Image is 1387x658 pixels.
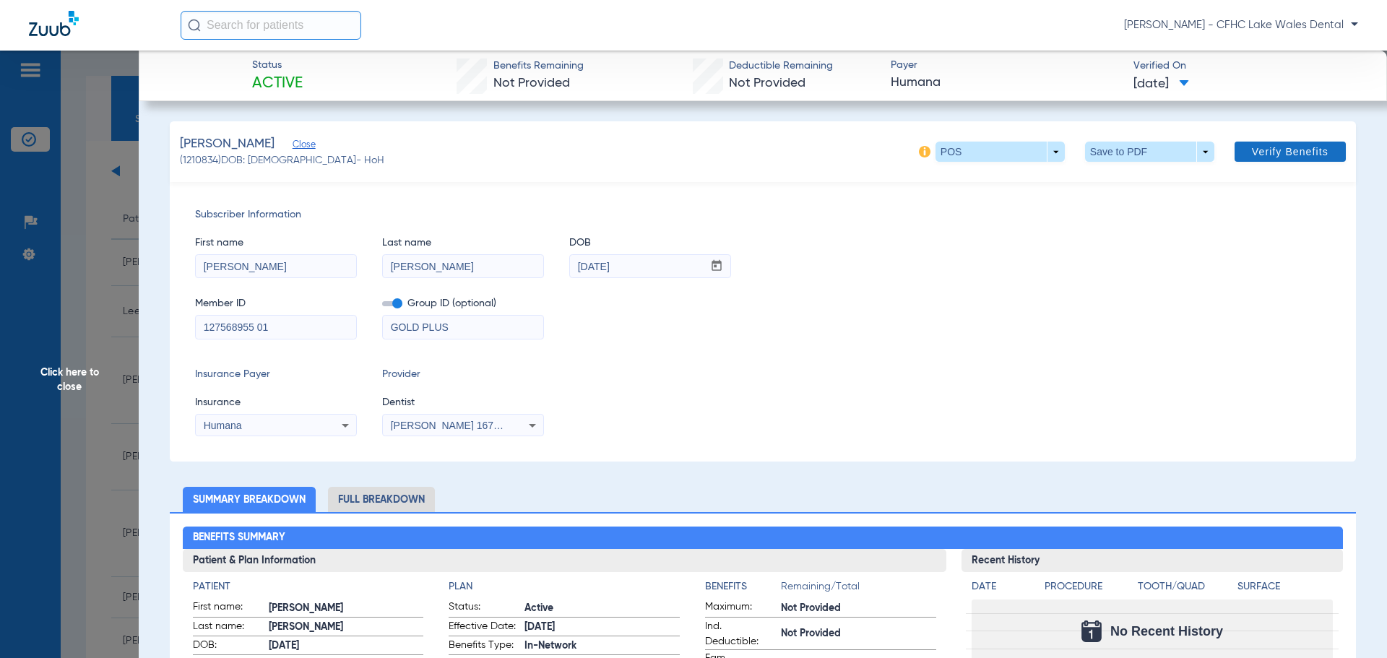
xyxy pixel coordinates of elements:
span: Not Provided [781,626,936,641]
span: Dentist [382,395,544,410]
iframe: Chat Widget [1315,589,1387,658]
span: Last name [382,235,544,251]
span: Effective Date: [449,619,519,636]
button: Verify Benefits [1235,142,1346,162]
span: First name: [193,599,264,617]
span: [PERSON_NAME] 1679774426 [391,420,533,431]
h4: Tooth/Quad [1138,579,1233,594]
span: Ind. Deductible: [705,619,776,649]
h3: Patient & Plan Information [183,549,946,572]
span: Status [252,58,303,73]
span: Active [252,74,303,94]
span: [PERSON_NAME] - CFHC Lake Wales Dental [1124,18,1358,33]
li: Summary Breakdown [183,487,316,512]
h2: Benefits Summary [183,527,1344,550]
img: Search Icon [188,19,201,32]
span: First name [195,235,357,251]
span: Not Provided [493,77,570,90]
span: Insurance [195,395,357,410]
span: Status: [449,599,519,617]
span: Maximum: [705,599,776,617]
span: Last name: [193,619,264,636]
app-breakdown-title: Date [972,579,1032,599]
button: Open calendar [703,255,731,278]
span: [PERSON_NAME] [180,135,275,153]
span: Remaining/Total [781,579,936,599]
span: DOB: [193,638,264,655]
span: Not Provided [781,601,936,616]
span: [PERSON_NAME] [269,620,424,635]
button: POS [936,142,1065,162]
app-breakdown-title: Benefits [705,579,781,599]
span: Not Provided [729,77,805,90]
span: [DATE] [1133,75,1189,93]
span: Verified On [1133,59,1364,74]
h4: Patient [193,579,424,594]
li: Full Breakdown [328,487,435,512]
span: (1210834) DOB: [DEMOGRAPHIC_DATA] - HoH [180,153,384,168]
span: Benefits Type: [449,638,519,655]
h4: Surface [1237,579,1333,594]
h3: Recent History [962,549,1344,572]
button: Save to PDF [1085,142,1214,162]
span: Provider [382,367,544,382]
h4: Plan [449,579,680,594]
span: [PERSON_NAME] [269,601,424,616]
span: Verify Benefits [1252,146,1328,157]
img: Calendar [1081,620,1102,642]
span: Humana [891,74,1121,92]
span: Member ID [195,296,357,311]
span: Group ID (optional) [382,296,544,311]
app-breakdown-title: Surface [1237,579,1333,599]
span: DOB [569,235,731,251]
span: Deductible Remaining [729,59,833,74]
h4: Benefits [705,579,781,594]
h4: Date [972,579,1032,594]
img: info-icon [919,146,930,157]
span: Close [293,139,306,153]
span: Active [524,601,680,616]
span: [DATE] [269,638,424,654]
span: No Recent History [1110,624,1223,638]
span: Subscriber Information [195,207,1331,222]
app-breakdown-title: Procedure [1045,579,1133,599]
span: In-Network [524,638,680,654]
app-breakdown-title: Tooth/Quad [1138,579,1233,599]
span: Humana [204,420,242,431]
img: Zuub Logo [29,11,79,36]
span: Payer [891,58,1121,73]
h4: Procedure [1045,579,1133,594]
input: Search for patients [181,11,361,40]
span: [DATE] [524,620,680,635]
span: Insurance Payer [195,367,357,382]
span: Benefits Remaining [493,59,584,74]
